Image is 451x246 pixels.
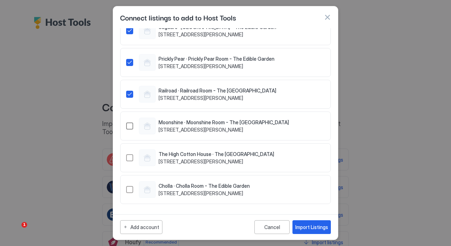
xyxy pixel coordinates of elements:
[159,190,250,197] span: [STREET_ADDRESS][PERSON_NAME]
[159,183,250,189] span: Cholla · Cholla Room - The Edible Garden
[126,118,325,134] div: 816540755235244883
[295,223,328,231] div: Import Listings
[254,220,290,234] button: Cancel
[159,31,276,38] span: [STREET_ADDRESS][PERSON_NAME]
[130,223,159,231] div: Add account
[120,220,162,234] button: Add account
[159,56,274,62] span: Prickly Pear · Prickly Pear Room - The Edible Garden
[120,12,236,23] span: Connect listings to add to Host Tools
[159,63,274,70] span: [STREET_ADDRESS][PERSON_NAME]
[159,127,289,133] span: [STREET_ADDRESS][PERSON_NAME]
[126,181,325,198] div: 1208888176787867256
[264,224,280,230] div: Cancel
[126,86,325,103] div: 816525968063794875
[126,149,325,166] div: 816676892259899184
[159,88,276,94] span: Railroad · Railroad Room - The [GEOGRAPHIC_DATA]
[159,158,274,165] span: [STREET_ADDRESS][PERSON_NAME]
[126,54,325,71] div: 41832236
[159,151,274,157] span: The High Cotton House · The [GEOGRAPHIC_DATA]
[7,222,24,239] iframe: Intercom live chat
[159,119,289,126] span: Moonshine · Moonshine Room - The [GEOGRAPHIC_DATA]
[21,222,27,228] span: 1
[126,22,325,39] div: 41825097
[159,95,276,101] span: [STREET_ADDRESS][PERSON_NAME]
[292,220,331,234] button: Import Listings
